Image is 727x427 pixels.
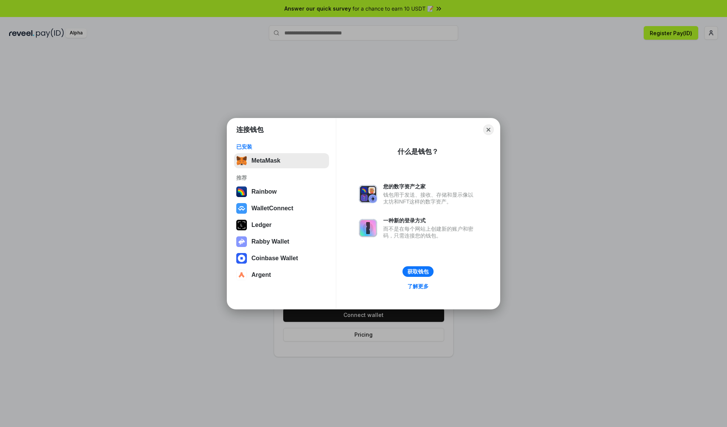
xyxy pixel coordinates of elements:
[403,281,433,291] a: 了解更多
[234,184,329,199] button: Rainbow
[236,174,327,181] div: 推荐
[234,201,329,216] button: WalletConnect
[407,283,429,290] div: 了解更多
[236,270,247,280] img: svg+xml,%3Csvg%20width%3D%2228%22%20height%3D%2228%22%20viewBox%3D%220%200%2028%2028%22%20fill%3D...
[236,220,247,230] img: svg+xml,%3Csvg%20xmlns%3D%22http%3A%2F%2Fwww.w3.org%2F2000%2Fsvg%22%20width%3D%2228%22%20height%3...
[483,124,494,135] button: Close
[251,205,293,212] div: WalletConnect
[251,222,271,228] div: Ledger
[251,272,271,278] div: Argent
[236,203,247,214] img: svg+xml,%3Csvg%20width%3D%2228%22%20height%3D%2228%22%20viewBox%3D%220%200%2028%2028%22%20fill%3D...
[403,266,434,277] button: 获取钱包
[383,191,477,205] div: 钱包用于发送、接收、存储和显示像以太坊和NFT这样的数字资产。
[359,219,377,237] img: svg+xml,%3Csvg%20xmlns%3D%22http%3A%2F%2Fwww.w3.org%2F2000%2Fsvg%22%20fill%3D%22none%22%20viewBox...
[236,253,247,264] img: svg+xml,%3Csvg%20width%3D%2228%22%20height%3D%2228%22%20viewBox%3D%220%200%2028%2028%22%20fill%3D...
[236,236,247,247] img: svg+xml,%3Csvg%20xmlns%3D%22http%3A%2F%2Fwww.w3.org%2F2000%2Fsvg%22%20fill%3D%22none%22%20viewBox...
[251,157,280,164] div: MetaMask
[251,238,289,245] div: Rabby Wallet
[359,185,377,203] img: svg+xml,%3Csvg%20xmlns%3D%22http%3A%2F%2Fwww.w3.org%2F2000%2Fsvg%22%20fill%3D%22none%22%20viewBox...
[234,251,329,266] button: Coinbase Wallet
[383,217,477,224] div: 一种新的登录方式
[236,143,327,150] div: 已安装
[234,217,329,233] button: Ledger
[236,186,247,197] img: svg+xml,%3Csvg%20width%3D%22120%22%20height%3D%22120%22%20viewBox%3D%220%200%20120%20120%22%20fil...
[236,125,264,134] h1: 连接钱包
[251,255,298,262] div: Coinbase Wallet
[383,225,477,239] div: 而不是在每个网站上创建新的账户和密码，只需连接您的钱包。
[383,183,477,190] div: 您的数字资产之家
[234,234,329,249] button: Rabby Wallet
[407,268,429,275] div: 获取钱包
[398,147,438,156] div: 什么是钱包？
[234,267,329,283] button: Argent
[251,188,277,195] div: Rainbow
[234,153,329,168] button: MetaMask
[236,155,247,166] img: svg+xml,%3Csvg%20fill%3D%22none%22%20height%3D%2233%22%20viewBox%3D%220%200%2035%2033%22%20width%...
